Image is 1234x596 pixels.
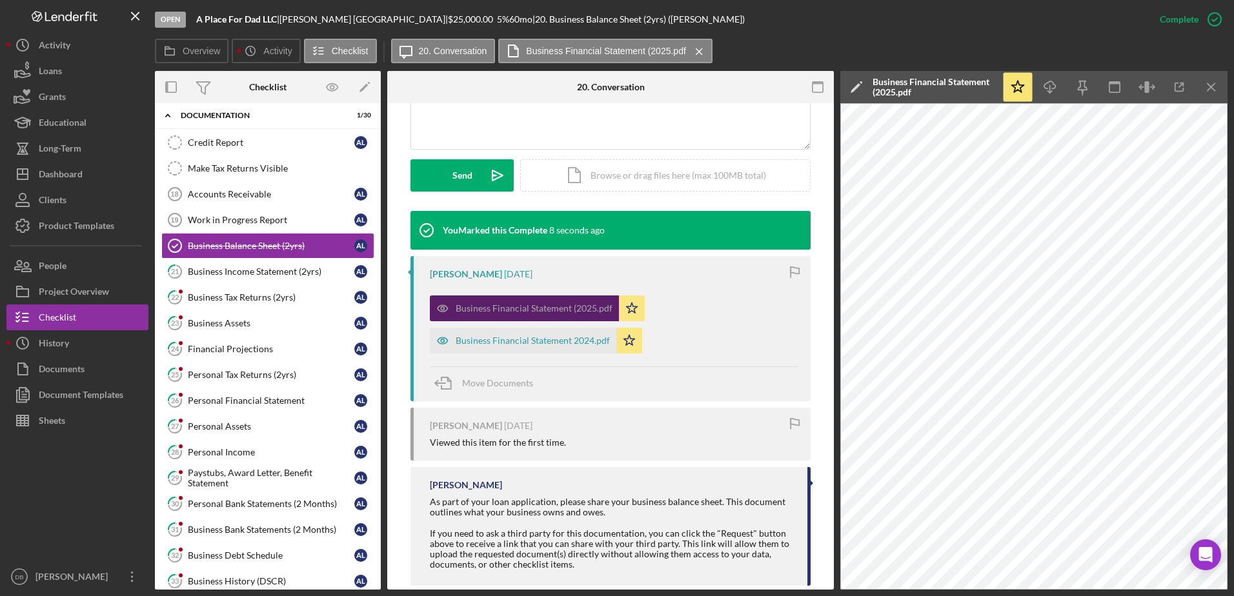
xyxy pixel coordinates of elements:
a: 27Personal AssetsAL [161,413,374,439]
button: Grants [6,84,148,110]
div: Personal Tax Returns (2yrs) [188,370,354,380]
div: A L [354,188,367,201]
tspan: 29 [171,473,179,482]
div: Educational [39,110,86,139]
div: Business Income Statement (2yrs) [188,266,354,277]
div: Grants [39,84,66,113]
div: Credit Report [188,137,354,148]
label: Activity [263,46,292,56]
div: Checklist [39,304,76,333]
div: 5 % [497,14,509,25]
label: Checklist [332,46,369,56]
button: Clients [6,187,148,213]
button: Business Financial Statement 2024.pdf [430,328,642,353]
button: Send [410,159,514,192]
div: Viewed this item for the first time. [430,437,566,448]
tspan: 25 [171,370,179,379]
div: Business Financial Statement 2024.pdf [456,335,610,346]
button: Project Overview [6,279,148,304]
div: Financial Projections [188,344,354,354]
a: 28Personal IncomeAL [161,439,374,465]
tspan: 19 [170,216,178,224]
a: 19Work in Progress ReportAL [161,207,374,233]
button: Loans [6,58,148,84]
div: Documentation [181,112,339,119]
div: Personal Assets [188,421,354,432]
div: ​If you need to ask a third party for this documentation, you can click the "Request" button abov... [430,528,794,570]
div: A L [354,136,367,149]
a: Make Tax Returns Visible [161,155,374,181]
div: Long-Term [39,135,81,164]
button: People [6,253,148,279]
a: 30Personal Bank Statements (2 Months)AL [161,491,374,517]
div: Business Assets [188,318,354,328]
label: Business Financial Statement (2025.pdf [526,46,685,56]
button: 20. Conversation [391,39,496,63]
button: Move Documents [430,367,546,399]
a: 21Business Income Statement (2yrs)AL [161,259,374,284]
div: [PERSON_NAME] [430,269,502,279]
button: Document Templates [6,382,148,408]
a: 22Business Tax Returns (2yrs)AL [161,284,374,310]
div: Business Debt Schedule [188,550,354,561]
div: A L [354,291,367,304]
div: Send [452,159,472,192]
div: $25,000.00 [448,14,497,25]
tspan: 24 [171,344,179,353]
div: A L [354,214,367,226]
button: Activity [6,32,148,58]
a: Long-Term [6,135,148,161]
button: Business Financial Statement (2025.pdf [430,295,645,321]
a: Educational [6,110,148,135]
tspan: 26 [171,396,179,404]
div: Checklist [249,82,287,92]
time: 2025-08-25 12:30 [549,225,605,235]
div: Paystubs, Award Letter, Benefit Statement [188,468,354,488]
button: Checklist [304,39,377,63]
tspan: 27 [171,422,179,430]
div: Product Templates [39,213,114,242]
label: 20. Conversation [419,46,487,56]
button: Documents [6,356,148,382]
div: Open [155,12,186,28]
div: | 20. Business Balance Sheet (2yrs) ([PERSON_NAME]) [532,14,745,25]
button: Checklist [6,304,148,330]
div: Clients [39,187,66,216]
tspan: 32 [171,551,179,559]
button: Product Templates [6,213,148,239]
b: A Place For Dad LLC [196,14,277,25]
div: Make Tax Returns Visible [188,163,374,174]
tspan: 22 [171,293,179,301]
button: Complete [1147,6,1228,32]
div: 20. Conversation [577,82,645,92]
div: Business Financial Statement (2025.pdf [456,303,612,313]
button: Overview [155,39,228,63]
div: Accounts Receivable [188,189,354,199]
text: DB [15,573,23,581]
div: A L [354,265,367,278]
a: Sheets [6,408,148,433]
div: History [39,330,69,359]
a: Business Balance Sheet (2yrs)AL [161,233,374,259]
div: Complete [1160,6,1199,32]
a: Credit ReportAL [161,130,374,155]
tspan: 28 [171,448,179,456]
tspan: 31 [171,525,179,533]
div: [PERSON_NAME] [GEOGRAPHIC_DATA] | [279,14,448,25]
a: 33Business History (DSCR)AL [161,568,374,594]
div: You Marked this Complete [443,225,547,235]
div: Business Balance Sheet (2yrs) [188,241,354,251]
tspan: 33 [171,577,179,585]
div: A L [354,497,367,510]
div: Personal Bank Statements (2 Months) [188,499,354,509]
div: [PERSON_NAME] [32,564,116,593]
div: A L [354,343,367,355]
time: 2025-08-22 02:44 [504,421,532,431]
a: 25Personal Tax Returns (2yrs)AL [161,362,374,388]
